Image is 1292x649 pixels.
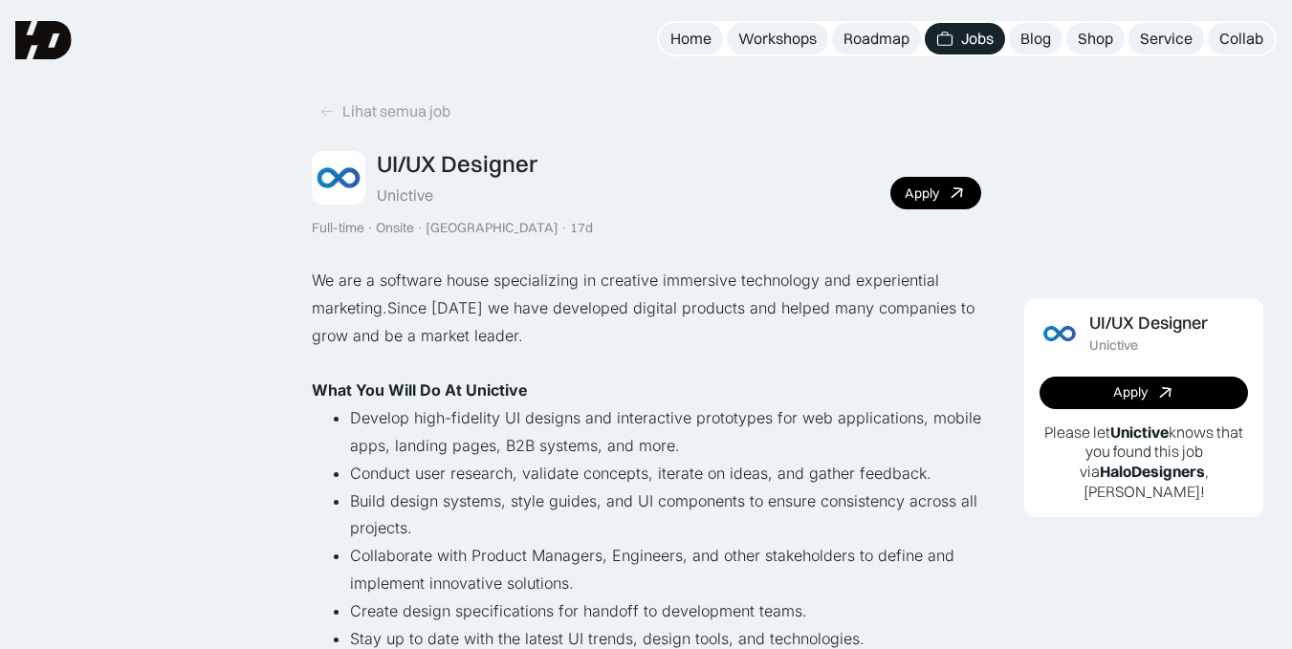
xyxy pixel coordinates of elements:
[738,29,817,49] div: Workshops
[670,29,712,49] div: Home
[376,220,414,236] div: Onsite
[1140,29,1193,49] div: Service
[366,220,374,236] div: ·
[832,23,921,54] a: Roadmap
[350,487,981,543] li: Build design systems, style guides, and UI components to ensure consistency across all projects.
[1078,29,1113,49] div: Shop
[1020,29,1051,49] div: Blog
[1100,462,1205,481] b: HaloDesigners
[961,29,994,49] div: Jobs
[312,350,981,378] p: ‍
[377,185,433,206] div: Unictive
[1089,337,1138,354] div: Unictive
[426,220,558,236] div: [GEOGRAPHIC_DATA]
[350,597,981,625] li: Create design specifications for handoff to development teams.
[312,267,981,349] p: We are a software house specializing in creative immersive technology and experiential marketing....
[925,23,1005,54] a: Jobs
[1040,314,1080,354] img: Job Image
[1089,314,1208,334] div: UI/UX Designer
[312,380,528,400] strong: What You Will Do At Unictive
[350,460,981,487] li: Conduct user research, validate concepts, iterate on ideas, and gather feedback.
[727,23,828,54] a: Workshops
[312,151,365,205] img: Job Image
[350,542,981,597] li: Collaborate with Product Managers, Engineers, and other stakeholders to define and implement inno...
[659,23,723,54] a: Home
[1128,23,1204,54] a: Service
[1040,377,1248,409] a: Apply
[570,220,593,236] div: 17d
[890,177,981,209] a: Apply
[350,404,981,460] li: Develop high-fidelity UI designs and interactive prototypes for web applications, mobile apps, la...
[1208,23,1275,54] a: Collab
[1066,23,1125,54] a: Shop
[1219,29,1263,49] div: Collab
[342,101,450,121] div: Lihat semua job
[1009,23,1062,54] a: Blog
[1113,384,1148,400] div: Apply
[560,220,568,236] div: ·
[377,150,537,178] div: UI/UX Designer
[312,96,458,127] a: Lihat semua job
[312,220,364,236] div: Full-time
[416,220,424,236] div: ·
[843,29,909,49] div: Roadmap
[1110,422,1169,442] b: Unictive
[905,185,939,202] div: Apply
[1040,422,1248,502] p: Please let knows that you found this job via , [PERSON_NAME]!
